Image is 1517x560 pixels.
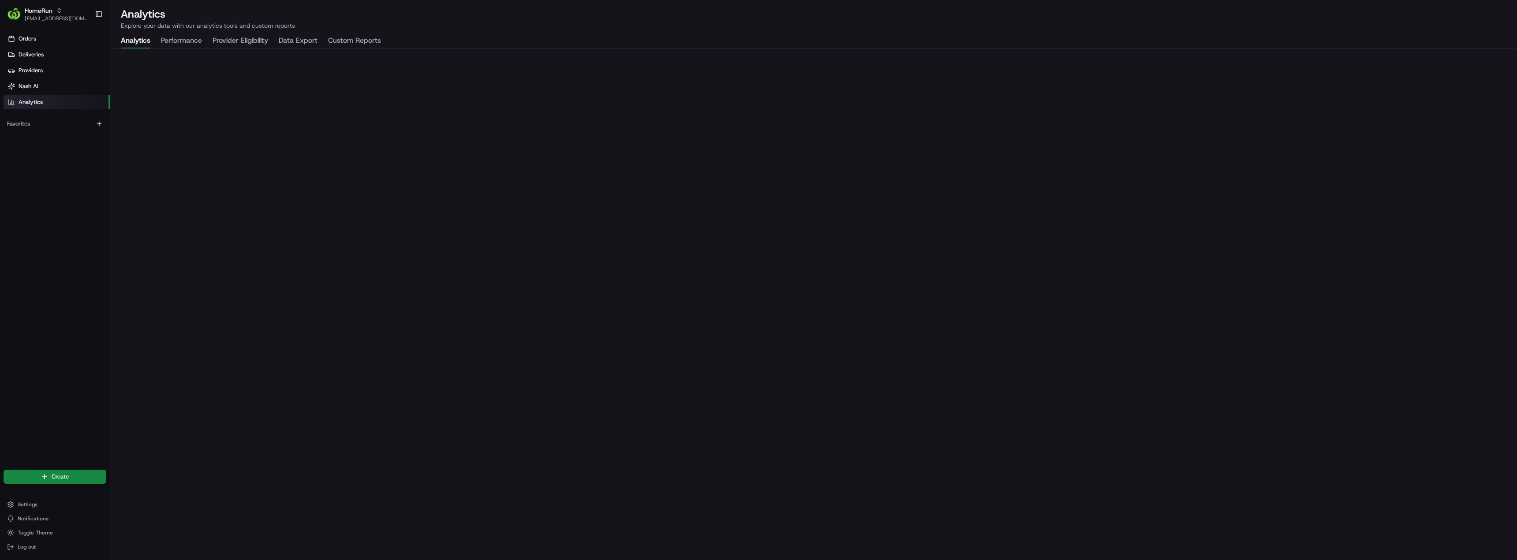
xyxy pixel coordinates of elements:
[161,33,202,48] button: Performance
[18,543,36,550] span: Log out
[213,33,268,48] button: Provider Eligibility
[4,470,106,484] button: Create
[19,98,43,106] span: Analytics
[25,15,88,22] button: [EMAIL_ADDRESS][DOMAIN_NAME]
[7,7,21,21] img: HomeRun
[121,33,150,48] button: Analytics
[4,541,106,553] button: Log out
[18,529,53,536] span: Toggle Theme
[4,48,110,62] a: Deliveries
[19,35,36,43] span: Orders
[4,79,110,93] a: Nash AI
[4,95,110,109] a: Analytics
[25,6,52,15] button: HomeRun
[19,51,44,59] span: Deliveries
[52,473,69,481] span: Create
[19,82,38,90] span: Nash AI
[4,527,106,539] button: Toggle Theme
[4,117,106,131] div: Favorites
[121,7,1506,21] h2: Analytics
[4,498,106,511] button: Settings
[279,33,318,48] button: Data Export
[121,21,1506,30] p: Explore your data with our analytics tools and custom reports
[18,501,37,508] span: Settings
[4,512,106,525] button: Notifications
[4,63,110,78] a: Providers
[110,49,1517,560] iframe: Analytics
[18,515,49,522] span: Notifications
[4,4,91,25] button: HomeRunHomeRun[EMAIL_ADDRESS][DOMAIN_NAME]
[19,67,43,74] span: Providers
[4,32,110,46] a: Orders
[328,33,381,48] button: Custom Reports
